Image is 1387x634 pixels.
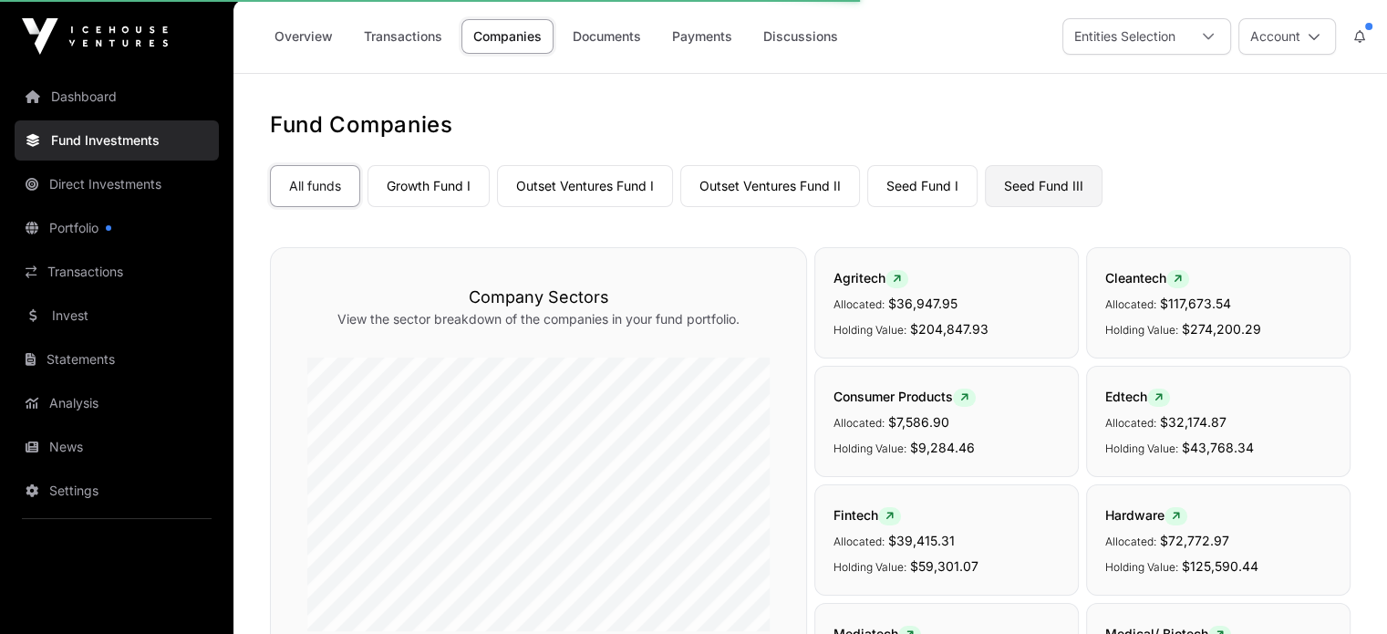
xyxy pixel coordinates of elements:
[1105,535,1156,548] span: Allocated:
[15,471,219,511] a: Settings
[1105,442,1178,455] span: Holding Value:
[1182,321,1261,337] span: $274,200.29
[888,296,957,311] span: $36,947.95
[888,533,955,548] span: $39,415.31
[833,297,885,311] span: Allocated:
[15,77,219,117] a: Dashboard
[15,120,219,161] a: Fund Investments
[270,165,360,207] a: All funds
[680,165,860,207] a: Outset Ventures Fund II
[15,427,219,467] a: News
[15,296,219,336] a: Invest
[833,535,885,548] span: Allocated:
[833,416,885,430] span: Allocated:
[15,339,219,379] a: Statements
[1105,323,1178,337] span: Holding Value:
[15,164,219,204] a: Direct Investments
[910,321,988,337] span: $204,847.93
[263,19,345,54] a: Overview
[307,310,770,328] p: View the sector breakdown of the companies in your fund portfolio.
[561,19,653,54] a: Documents
[1160,296,1231,311] span: $117,673.54
[352,19,454,54] a: Transactions
[307,285,770,310] h3: Company Sectors
[751,19,850,54] a: Discussions
[1105,389,1170,404] span: Edtech
[1160,533,1229,548] span: $72,772.97
[910,558,978,574] span: $59,301.07
[15,208,219,248] a: Portfolio
[1182,558,1258,574] span: $125,590.44
[833,507,901,523] span: Fintech
[1105,297,1156,311] span: Allocated:
[270,110,1351,140] h1: Fund Companies
[833,442,906,455] span: Holding Value:
[833,270,908,286] span: Agritech
[497,165,673,207] a: Outset Ventures Fund I
[22,18,168,55] img: Icehouse Ventures Logo
[367,165,490,207] a: Growth Fund I
[910,440,975,455] span: $9,284.46
[1105,507,1187,523] span: Hardware
[1105,270,1189,286] span: Cleantech
[888,414,949,430] span: $7,586.90
[15,252,219,292] a: Transactions
[1105,560,1178,574] span: Holding Value:
[1182,440,1254,455] span: $43,768.34
[660,19,744,54] a: Payments
[1238,18,1336,55] button: Account
[1160,414,1227,430] span: $32,174.87
[1063,19,1186,54] div: Entities Selection
[15,383,219,423] a: Analysis
[461,19,554,54] a: Companies
[833,323,906,337] span: Holding Value:
[1296,546,1387,634] iframe: Chat Widget
[985,165,1102,207] a: Seed Fund III
[833,560,906,574] span: Holding Value:
[867,165,978,207] a: Seed Fund I
[833,389,976,404] span: Consumer Products
[1105,416,1156,430] span: Allocated:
